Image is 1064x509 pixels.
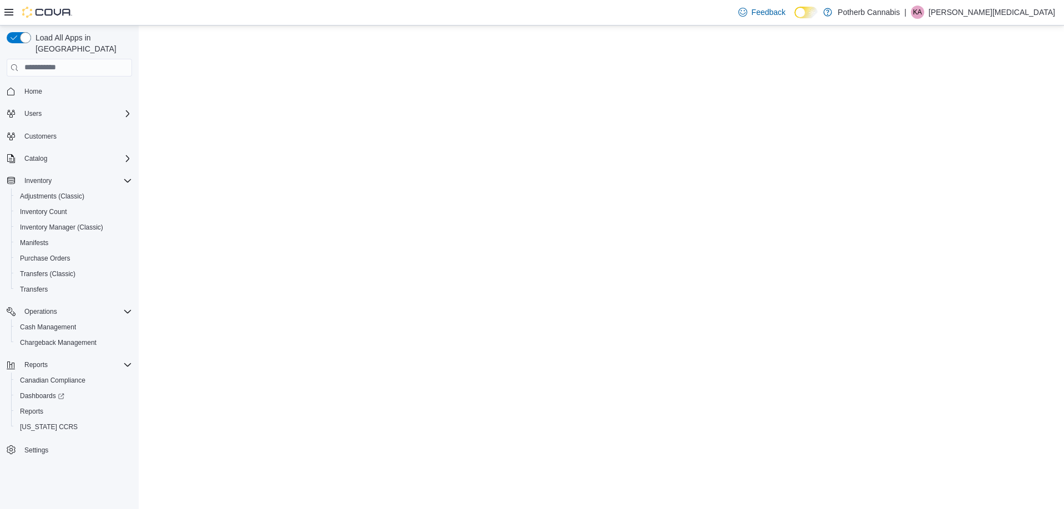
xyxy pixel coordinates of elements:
a: Adjustments (Classic) [16,190,89,203]
span: Manifests [20,238,48,247]
span: Adjustments (Classic) [20,192,84,201]
span: Dark Mode [794,18,795,19]
span: Inventory Count [20,207,67,216]
a: Inventory Manager (Classic) [16,221,108,234]
button: Reports [20,358,52,371]
span: Inventory Manager (Classic) [20,223,103,232]
button: Manifests [11,235,136,251]
span: Dashboards [16,389,132,403]
nav: Complex example [7,79,132,487]
span: Reports [16,405,132,418]
span: Purchase Orders [20,254,70,263]
span: Dashboards [20,391,64,400]
a: Cash Management [16,320,80,334]
div: Kareem Areola [911,6,924,19]
a: Customers [20,130,61,143]
button: Inventory Manager (Classic) [11,220,136,235]
span: Settings [20,442,132,456]
span: Cash Management [16,320,132,334]
span: Inventory Count [16,205,132,218]
button: Inventory [20,174,56,187]
button: Home [2,83,136,99]
a: Home [20,85,47,98]
button: Adjustments (Classic) [11,189,136,204]
button: Transfers [11,282,136,297]
span: Operations [20,305,132,318]
a: Reports [16,405,48,418]
span: Inventory [24,176,52,185]
span: Washington CCRS [16,420,132,434]
button: Operations [20,305,62,318]
button: Users [2,106,136,121]
span: Transfers [16,283,132,296]
span: Chargeback Management [16,336,132,349]
button: Settings [2,441,136,457]
span: Feedback [752,7,786,18]
span: Catalog [20,152,132,165]
button: Reports [2,357,136,373]
span: Reports [20,358,132,371]
p: | [904,6,906,19]
span: Chargeback Management [20,338,97,347]
a: Purchase Orders [16,252,75,265]
img: Cova [22,7,72,18]
span: Transfers (Classic) [20,269,75,278]
span: Inventory Manager (Classic) [16,221,132,234]
span: Users [24,109,42,118]
button: Inventory [2,173,136,189]
a: Transfers (Classic) [16,267,80,281]
a: Settings [20,444,53,457]
span: Users [20,107,132,120]
button: [US_STATE] CCRS [11,419,136,435]
a: Chargeback Management [16,336,101,349]
a: Dashboards [16,389,69,403]
span: Transfers [20,285,48,294]
button: Transfers (Classic) [11,266,136,282]
button: Inventory Count [11,204,136,220]
input: Dark Mode [794,7,818,18]
span: Customers [24,132,57,141]
p: Potherb Cannabis [838,6,900,19]
span: Settings [24,446,48,455]
button: Catalog [2,151,136,166]
span: Catalog [24,154,47,163]
span: Canadian Compliance [20,376,85,385]
a: Transfers [16,283,52,296]
a: [US_STATE] CCRS [16,420,82,434]
button: Users [20,107,46,120]
button: Operations [2,304,136,319]
span: Customers [20,129,132,143]
span: Purchase Orders [16,252,132,265]
span: Manifests [16,236,132,250]
button: Customers [2,128,136,144]
span: Home [24,87,42,96]
a: Canadian Compliance [16,374,90,387]
span: Load All Apps in [GEOGRAPHIC_DATA] [31,32,132,54]
span: Reports [24,360,48,369]
a: Inventory Count [16,205,72,218]
span: Adjustments (Classic) [16,190,132,203]
span: Reports [20,407,43,416]
span: Home [20,84,132,98]
p: [PERSON_NAME][MEDICAL_DATA] [929,6,1055,19]
button: Cash Management [11,319,136,335]
button: Canadian Compliance [11,373,136,388]
span: Cash Management [20,323,76,332]
button: Reports [11,404,136,419]
span: KA [913,6,922,19]
a: Dashboards [11,388,136,404]
span: Inventory [20,174,132,187]
a: Manifests [16,236,53,250]
a: Feedback [734,1,790,23]
span: Canadian Compliance [16,374,132,387]
span: [US_STATE] CCRS [20,423,78,431]
button: Catalog [20,152,52,165]
button: Chargeback Management [11,335,136,350]
span: Transfers (Classic) [16,267,132,281]
button: Purchase Orders [11,251,136,266]
span: Operations [24,307,57,316]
